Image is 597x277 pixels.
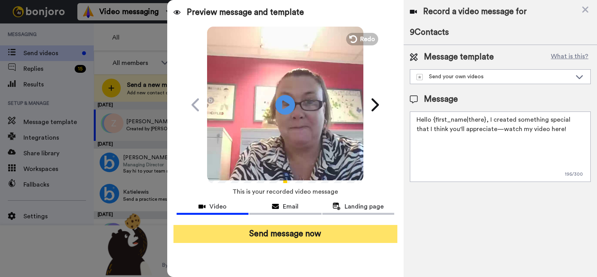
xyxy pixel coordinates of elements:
span: Email [283,202,298,211]
textarea: Hello {first_name|there}, I created something special that I think you'll appreciate—watch my vid... [410,112,591,182]
button: What is this? [549,51,591,63]
span: Message template [424,51,494,63]
span: Landing page [345,202,384,211]
div: message notification from Amy, 50w ago. Hi Sonia, I’d love to ask you a quick question: If Bonjor... [12,16,145,42]
div: Send your own videos [416,73,572,81]
button: Send message now [173,225,397,243]
span: Video [209,202,227,211]
img: demo-template.svg [416,74,423,80]
img: Profile image for Amy [18,23,30,36]
p: Message from Amy, sent 50w ago [34,30,135,37]
span: This is your recorded video message [232,183,338,200]
span: Hi [PERSON_NAME], I’d love to ask you a quick question: If [PERSON_NAME] could introduce a new fe... [34,23,134,68]
span: Message [424,94,458,105]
